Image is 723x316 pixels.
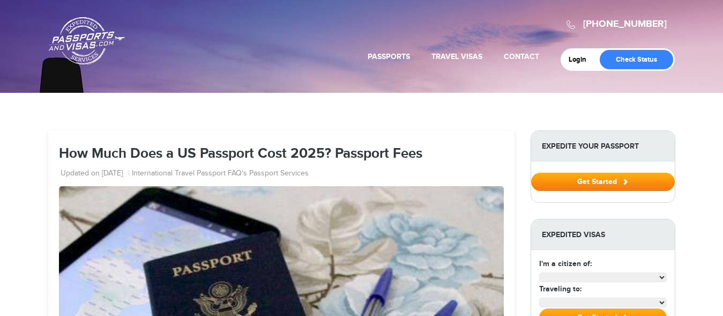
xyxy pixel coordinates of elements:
a: Passport FAQ's [197,168,247,179]
a: Get Started [531,177,675,186]
label: I'm a citizen of: [539,258,592,269]
a: Passports & [DOMAIN_NAME] [49,17,125,65]
strong: Expedited Visas [531,219,675,250]
a: Passports [368,52,410,61]
a: Travel Visas [431,52,482,61]
h1: How Much Does a US Passport Cost 2025? Passport Fees [59,146,504,162]
a: Contact [504,52,539,61]
a: International Travel [132,168,195,179]
a: Check Status [600,50,673,69]
label: Traveling to: [539,283,582,295]
li: Updated on [DATE] [61,168,130,179]
strong: Expedite Your Passport [531,131,675,161]
button: Get Started [531,173,675,191]
a: [PHONE_NUMBER] [583,18,667,30]
a: Login [569,55,594,64]
a: Passport Services [249,168,309,179]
